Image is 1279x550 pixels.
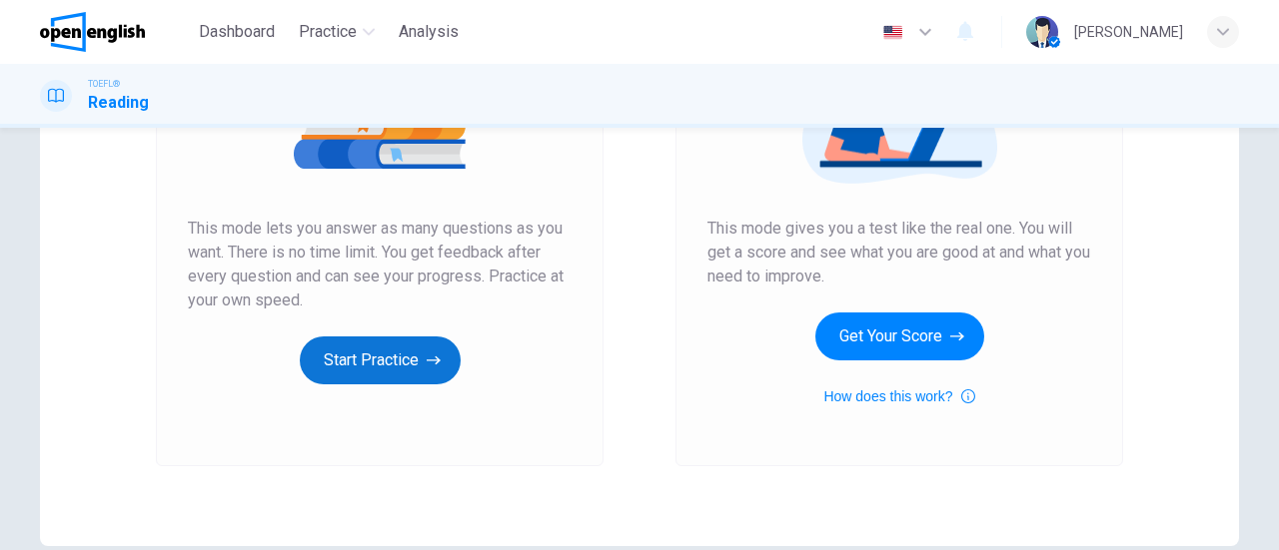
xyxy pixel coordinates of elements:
[88,77,120,91] span: TOEFL®
[199,20,275,44] span: Dashboard
[299,20,357,44] span: Practice
[40,12,191,52] a: OpenEnglish logo
[399,20,459,44] span: Analysis
[1026,16,1058,48] img: Profile picture
[707,217,1091,288] span: This mode gives you a test like the real one. You will get a score and see what you are good at a...
[880,25,905,40] img: en
[291,14,383,50] button: Practice
[188,217,572,312] span: This mode lets you answer as many questions as you want. There is no time limit. You get feedback...
[1074,20,1183,44] div: [PERSON_NAME]
[391,14,467,50] button: Analysis
[88,91,149,115] h1: Reading
[40,12,145,52] img: OpenEnglish logo
[823,384,974,408] button: How does this work?
[300,336,461,384] button: Start Practice
[191,14,283,50] button: Dashboard
[815,312,984,360] button: Get Your Score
